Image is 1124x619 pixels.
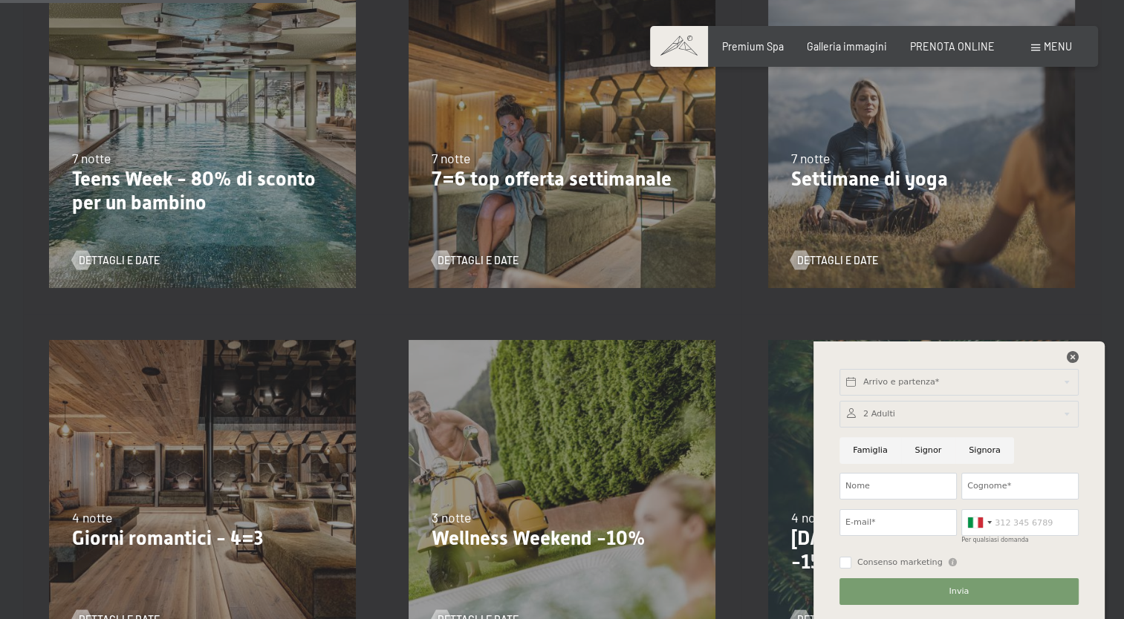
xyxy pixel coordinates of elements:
[432,253,519,268] a: Dettagli e Date
[432,509,471,525] span: 3 notte
[722,40,784,53] a: Premium Spa
[961,537,1029,543] label: Per qualsiasi domanda
[438,253,519,268] span: Dettagli e Date
[790,168,1052,191] p: Settimane di yoga
[790,509,831,525] span: 4 notte
[790,527,1052,574] p: [DATE] in [PERSON_NAME] | -15%
[432,527,693,551] p: Wellness Weekend -10%
[72,150,111,166] span: 7 notte
[790,253,878,268] a: Dettagli e Date
[79,253,160,268] span: Dettagli e Date
[72,168,334,214] p: Teens Week - 80% di sconto per un bambino
[1044,40,1072,53] span: Menu
[839,578,1079,605] button: Invia
[790,150,829,166] span: 7 notte
[910,40,995,53] a: PRENOTA ONLINE
[962,510,996,535] div: Italy (Italia): +39
[432,168,693,191] p: 7=6 top offerta settimanale
[857,557,943,569] span: Consenso marketing
[432,150,470,166] span: 7 notte
[797,253,878,268] span: Dettagli e Date
[72,527,334,551] p: Giorni romantici - 4=3
[72,509,112,525] span: 4 notte
[961,509,1079,536] input: 312 345 6789
[807,40,887,53] a: Galleria immagini
[72,253,160,268] a: Dettagli e Date
[949,586,969,597] span: Invia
